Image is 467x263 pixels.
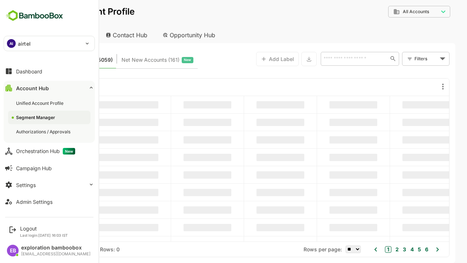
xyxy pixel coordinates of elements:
[363,5,425,19] div: All Accounts
[74,27,128,43] div: Contact Hub
[21,245,90,251] div: exploration bamboobox
[398,245,403,254] button: 6
[96,55,154,65] span: Net New Accounts ( 161 )
[388,51,424,66] div: Filters
[4,9,65,23] img: BambooboxFullLogoMark.5f36c76dfaba33ec1ec1367b70bb1252.svg
[7,39,16,48] div: AI
[16,100,65,106] div: Unified Account Profile
[16,199,53,205] div: Admin Settings
[4,144,95,159] button: Orchestration HubNew
[20,225,68,232] div: Logout
[4,81,95,95] button: Account Hub
[16,85,49,91] div: Account Hub
[12,7,109,16] p: Unified Account Profile
[131,27,196,43] div: Opportunity Hub
[377,9,404,14] span: All Accounts
[390,245,395,254] button: 5
[4,194,95,209] button: Admin Settings
[22,246,94,252] div: Total Rows: 105059 | Rows: 0
[22,55,87,65] span: Known accounts you’ve identified to target - imported from CRM, Offline upload, or promoted from ...
[4,36,94,51] div: AIairtel
[4,64,95,79] button: Dashboard
[368,245,373,254] button: 2
[383,245,388,254] button: 4
[359,246,366,253] button: 1
[63,148,75,155] span: New
[368,8,413,15] div: All Accounts
[20,233,68,237] p: Last login: [DATE] 16:03 IST
[16,148,75,155] div: Orchestration Hub
[7,245,19,256] div: EB
[16,68,42,75] div: Dashboard
[16,182,36,188] div: Settings
[4,178,95,192] button: Settings
[96,55,168,65] div: Newly surfaced ICP-fit accounts from Intent, Website, LinkedIn, and other engagement signals.
[18,40,31,47] p: airtel
[278,246,316,252] span: Rows per page:
[16,114,57,121] div: Segment Manager
[231,52,273,66] button: Add Label
[389,55,412,62] div: Filters
[4,161,95,175] button: Campaign Hub
[375,245,381,254] button: 3
[16,129,72,135] div: Authorizations / Approvals
[16,165,52,171] div: Campaign Hub
[12,27,72,43] div: Account Hub
[276,52,291,66] button: Export the selected data as CSV
[158,55,166,65] span: New
[21,252,90,256] div: [EMAIL_ADDRESS][DOMAIN_NAME]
